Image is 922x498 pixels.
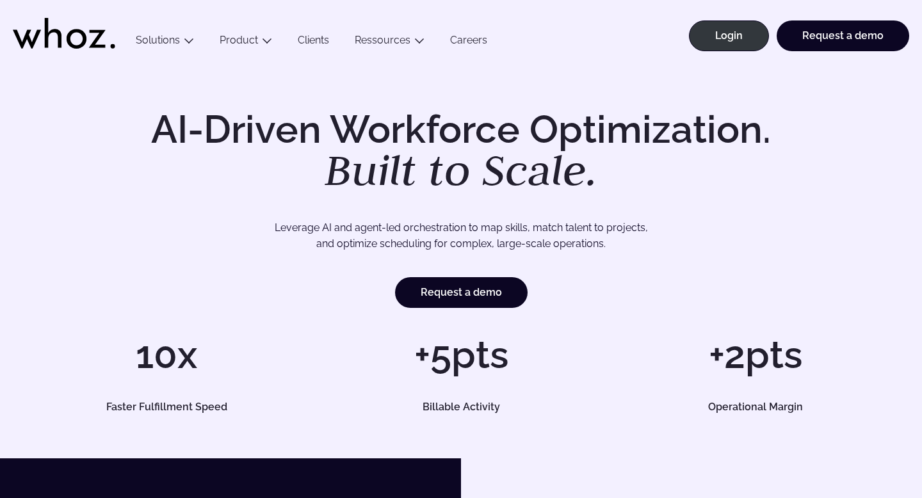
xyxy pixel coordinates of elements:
[26,335,307,374] h1: 10x
[342,34,437,51] button: Ressources
[777,20,909,51] a: Request a demo
[689,20,769,51] a: Login
[437,34,500,51] a: Careers
[123,34,207,51] button: Solutions
[395,277,528,308] a: Request a demo
[355,34,410,46] a: Ressources
[285,34,342,51] a: Clients
[615,335,896,374] h1: +2pts
[220,34,258,46] a: Product
[629,402,882,412] h5: Operational Margin
[207,34,285,51] button: Product
[69,220,853,252] p: Leverage AI and agent-led orchestration to map skills, match talent to projects, and optimize sch...
[40,402,293,412] h5: Faster Fulfillment Speed
[320,335,602,374] h1: +5pts
[325,141,597,198] em: Built to Scale.
[133,110,789,192] h1: AI-Driven Workforce Optimization.
[334,402,588,412] h5: Billable Activity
